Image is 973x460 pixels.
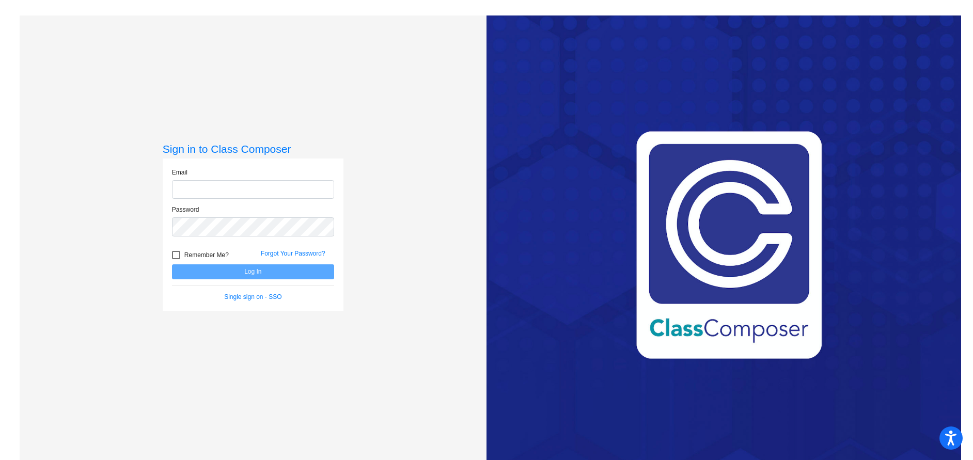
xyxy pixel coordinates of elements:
h3: Sign in to Class Composer [163,142,343,155]
span: Remember Me? [184,249,229,261]
label: Email [172,168,187,177]
a: Forgot Your Password? [261,250,325,257]
a: Single sign on - SSO [224,293,281,300]
button: Log In [172,264,334,279]
label: Password [172,205,199,214]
